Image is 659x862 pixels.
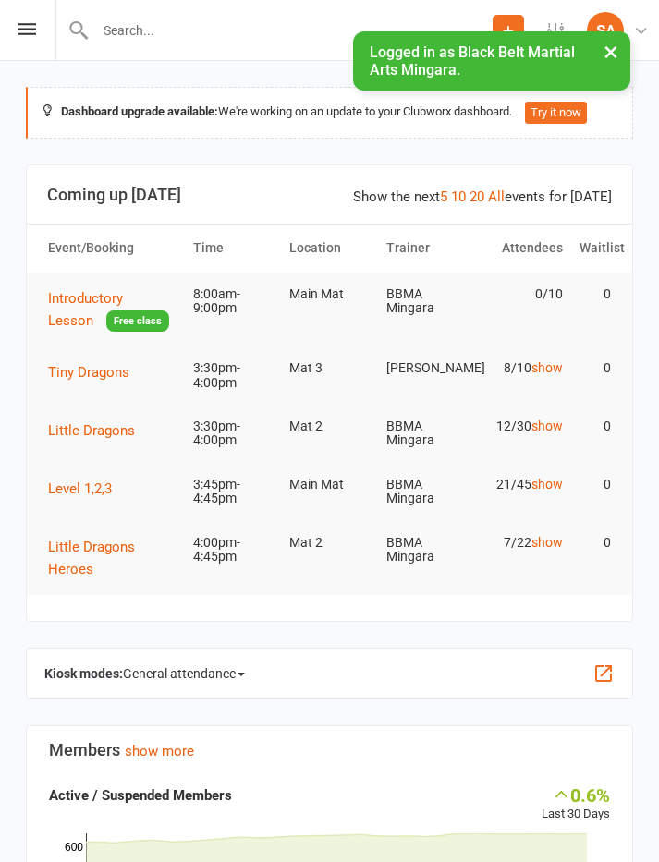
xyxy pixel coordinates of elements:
td: Main Mat [281,273,378,316]
button: Try it now [525,102,587,124]
th: Event/Booking [40,225,185,272]
td: 8:00am-9:00pm [185,273,282,331]
input: Search... [90,18,493,43]
div: We're working on an update to your Clubworx dashboard. [26,87,633,139]
button: Level 1,2,3 [48,478,125,500]
strong: Kiosk modes: [44,666,123,681]
span: Introductory Lesson [48,290,123,329]
button: × [594,31,628,71]
td: 0 [571,463,619,506]
td: Mat 2 [281,521,378,565]
button: Little Dragons Heroes [48,536,177,580]
th: Trainer [378,225,475,272]
td: 8/10 [474,346,571,390]
td: [PERSON_NAME] [378,346,475,390]
td: 7/22 [474,521,571,565]
th: Time [185,225,282,272]
td: BBMA Mingara [378,463,475,521]
a: show [531,360,563,375]
span: General attendance [123,659,245,688]
td: 3:30pm-4:00pm [185,405,282,463]
strong: Dashboard upgrade available: [61,104,218,118]
a: show [531,535,563,550]
button: Little Dragons [48,419,148,442]
th: Attendees [474,225,571,272]
td: Mat 2 [281,405,378,448]
a: show [531,477,563,492]
div: Show the next events for [DATE] [353,186,612,208]
td: BBMA Mingara [378,521,475,579]
td: 0/10 [474,273,571,316]
a: show more [125,743,194,759]
td: Main Mat [281,463,378,506]
button: Tiny Dragons [48,361,142,383]
span: Tiny Dragons [48,364,129,381]
span: Free class [106,310,169,332]
a: All [488,188,505,205]
td: Mat 3 [281,346,378,390]
h3: Members [49,741,610,759]
td: 12/30 [474,405,571,448]
td: 3:45pm-4:45pm [185,463,282,521]
a: show [531,419,563,433]
a: 20 [470,188,484,205]
span: Little Dragons Heroes [48,539,135,577]
span: Level 1,2,3 [48,480,112,497]
th: Waitlist [571,225,619,272]
a: 5 [440,188,447,205]
td: BBMA Mingara [378,405,475,463]
div: Last 30 Days [542,784,610,824]
td: 0 [571,521,619,565]
h3: Coming up [DATE] [47,186,612,204]
td: 3:30pm-4:00pm [185,346,282,405]
div: 0.6% [542,784,610,805]
td: 21/45 [474,463,571,506]
td: 0 [571,405,619,448]
span: Logged in as Black Belt Martial Arts Mingara. [370,43,575,79]
td: 0 [571,346,619,390]
th: Location [281,225,378,272]
div: SA [587,12,624,49]
a: 10 [451,188,466,205]
button: Introductory LessonFree class [48,287,177,333]
span: Little Dragons [48,422,135,439]
td: BBMA Mingara [378,273,475,331]
td: 0 [571,273,619,316]
strong: Active / Suspended Members [49,787,232,804]
td: 4:00pm-4:45pm [185,521,282,579]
